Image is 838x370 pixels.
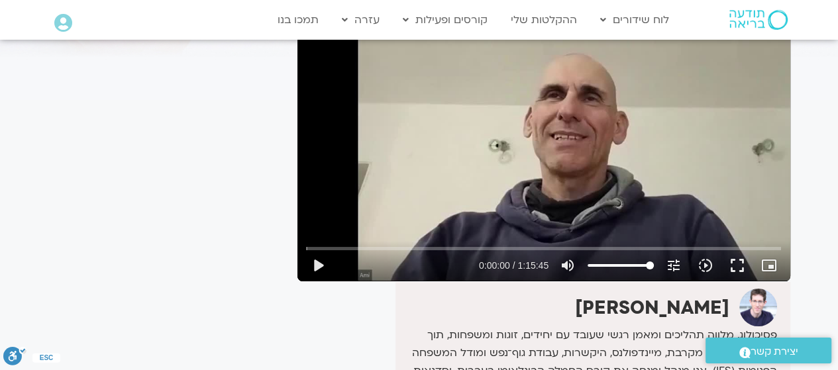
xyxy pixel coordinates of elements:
[335,7,386,32] a: עזרה
[271,7,325,32] a: תמכו בנו
[729,10,788,30] img: תודעה בריאה
[594,7,676,32] a: לוח שידורים
[396,7,494,32] a: קורסים ופעילות
[504,7,584,32] a: ההקלטות שלי
[575,295,729,320] strong: [PERSON_NAME]
[706,338,831,363] a: יצירת קשר
[751,343,798,361] span: יצירת קשר
[739,289,777,326] img: ערן טייכר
